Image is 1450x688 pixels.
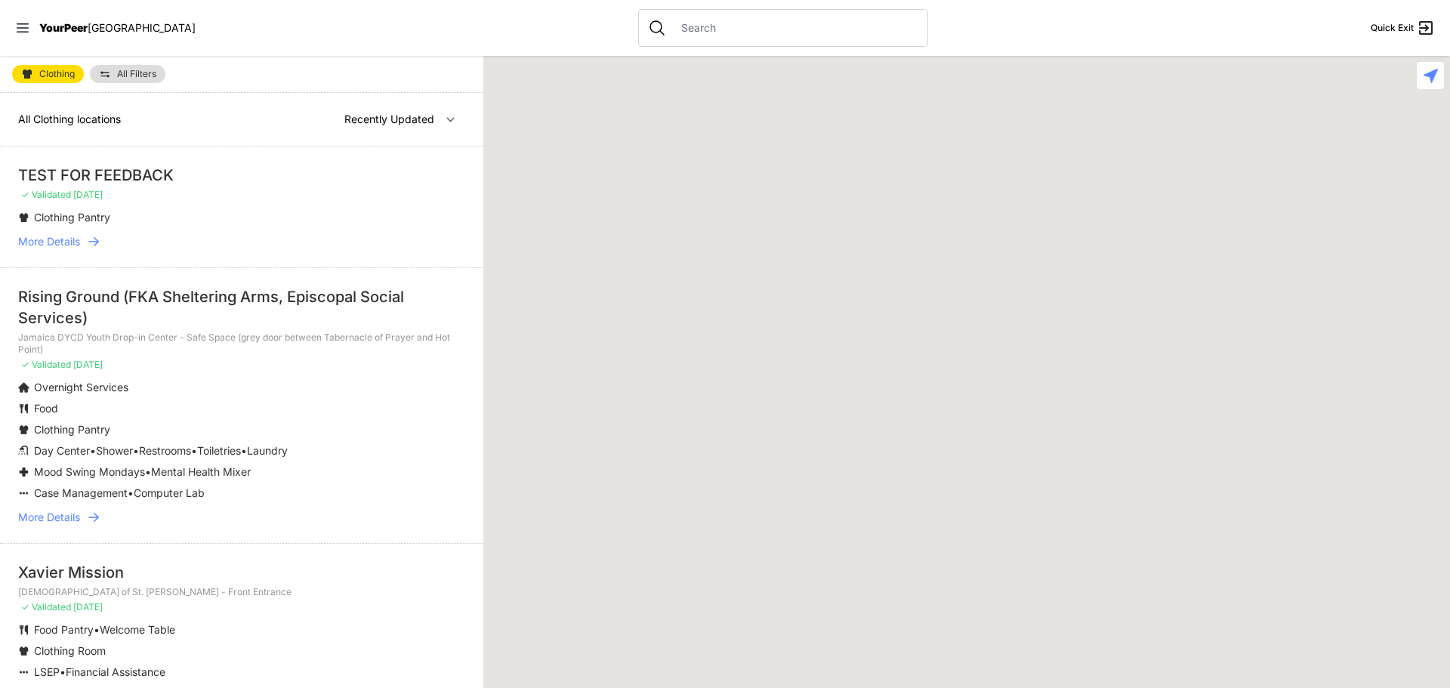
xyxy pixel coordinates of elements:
span: Case Management [34,486,128,499]
p: Jamaica DYCD Youth Drop-in Center - Safe Space (grey door between Tabernacle of Prayer and Hot Po... [18,332,465,356]
span: ✓ Validated [21,601,71,612]
span: All Clothing locations [18,113,121,125]
div: Rising Ground (FKA Sheltering Arms, Episcopal Social Services) [18,286,465,329]
a: More Details [18,510,465,525]
span: • [128,486,134,499]
span: • [191,444,197,457]
span: • [90,444,96,457]
span: Food Pantry [34,623,94,636]
span: • [94,623,100,636]
span: ✓ Validated [21,189,71,200]
span: Welcome Table [100,623,175,636]
span: [DATE] [73,189,103,200]
span: LSEP [34,665,60,678]
span: • [133,444,139,457]
span: Clothing Pantry [34,211,110,224]
span: YourPeer [39,21,88,34]
span: [DATE] [73,359,103,370]
span: Restrooms [139,444,191,457]
span: Shower [96,444,133,457]
a: YourPeer[GEOGRAPHIC_DATA] [39,23,196,32]
span: Food [34,402,58,415]
span: Mental Health Mixer [151,465,251,478]
span: All Filters [117,69,156,79]
a: Clothing [12,65,84,83]
span: • [241,444,247,457]
span: • [145,465,151,478]
span: More Details [18,510,80,525]
p: [DEMOGRAPHIC_DATA] of St. [PERSON_NAME] - Front Entrance [18,586,465,598]
a: Quick Exit [1371,19,1435,37]
span: [DATE] [73,601,103,612]
div: TEST FOR FEEDBACK [18,165,465,186]
span: Clothing Pantry [34,423,110,436]
span: Day Center [34,444,90,457]
span: • [60,665,66,678]
span: Laundry [247,444,288,457]
span: Overnight Services [34,381,128,393]
span: Clothing Room [34,644,106,657]
span: Financial Assistance [66,665,165,678]
span: [GEOGRAPHIC_DATA] [88,21,196,34]
span: More Details [18,234,80,249]
span: Computer Lab [134,486,205,499]
a: More Details [18,234,465,249]
span: Clothing [39,69,75,79]
span: Toiletries [197,444,241,457]
span: Quick Exit [1371,22,1414,34]
span: Mood Swing Mondays [34,465,145,478]
span: ✓ Validated [21,359,71,370]
input: Search [672,20,918,35]
a: All Filters [90,65,165,83]
div: Xavier Mission [18,562,465,583]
